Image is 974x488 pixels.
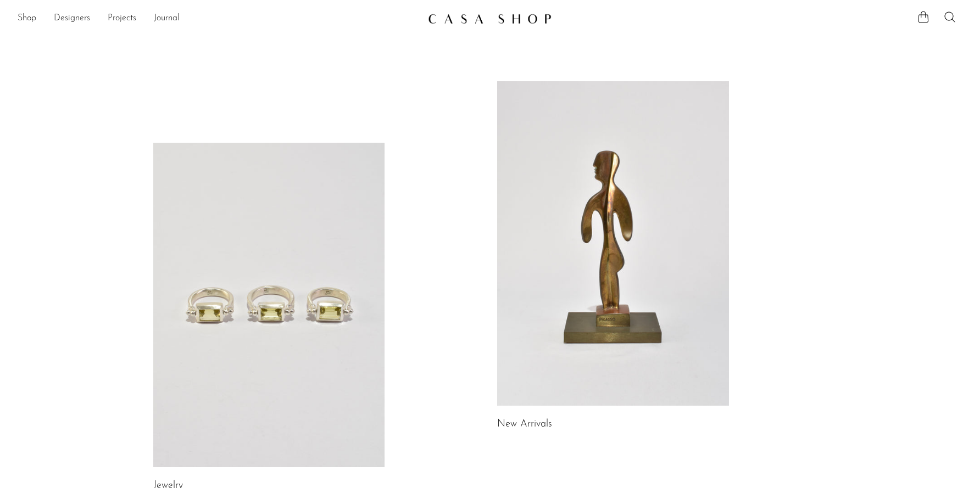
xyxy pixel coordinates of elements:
[18,9,419,28] nav: Desktop navigation
[18,12,36,26] a: Shop
[18,9,419,28] ul: NEW HEADER MENU
[497,419,552,429] a: New Arrivals
[154,12,180,26] a: Journal
[108,12,136,26] a: Projects
[54,12,90,26] a: Designers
